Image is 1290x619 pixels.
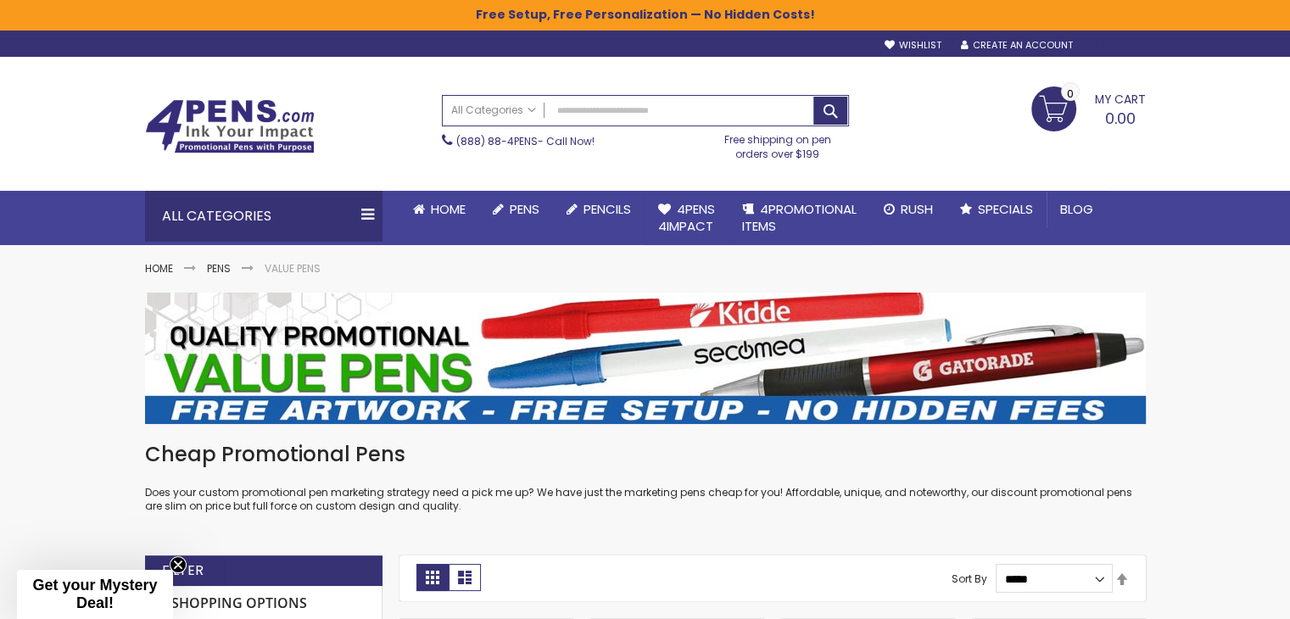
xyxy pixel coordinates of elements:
strong: Filter [162,561,204,580]
a: Home [399,191,479,228]
a: Blog [1047,191,1107,228]
h1: Cheap Promotional Pens [145,441,1146,468]
span: All Categories [451,103,536,117]
div: Sign In [1089,40,1145,53]
div: Does your custom promotional pen marketing strategy need a pick me up? We have just the marketing... [145,441,1146,513]
img: Value Pens [145,293,1146,424]
strong: Value Pens [265,261,321,276]
span: 4PROMOTIONAL ITEMS [742,200,857,235]
img: 4Pens Custom Pens and Promotional Products [145,99,315,153]
a: 4PROMOTIONALITEMS [729,191,870,246]
span: Get your Mystery Deal! [32,577,157,611]
a: 0.00 0 [1031,86,1146,129]
strong: Grid [416,564,449,591]
span: Blog [1060,200,1093,218]
a: Home [145,261,173,276]
a: 4Pens4impact [645,191,729,246]
span: 0 [1067,86,1074,102]
span: 0.00 [1105,108,1136,129]
div: All Categories [145,191,383,242]
span: Pens [510,200,539,218]
div: Get your Mystery Deal!Close teaser [17,570,173,619]
a: Rush [870,191,947,228]
div: Free shipping on pen orders over $199 [706,126,849,160]
a: Pens [479,191,553,228]
label: Sort By [952,572,987,586]
span: Home [431,200,466,218]
a: Create an Account [960,39,1072,52]
a: Wishlist [884,39,941,52]
a: Pencils [553,191,645,228]
span: 4Pens 4impact [658,200,715,235]
a: All Categories [443,96,544,124]
span: Rush [901,200,933,218]
a: Specials [947,191,1047,228]
a: (888) 88-4PENS [456,134,538,148]
button: Close teaser [170,556,187,573]
a: Pens [207,261,231,276]
iframe: Google Customer Reviews [1150,573,1290,619]
span: Pencils [584,200,631,218]
span: Specials [978,200,1033,218]
span: - Call Now! [456,134,595,148]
